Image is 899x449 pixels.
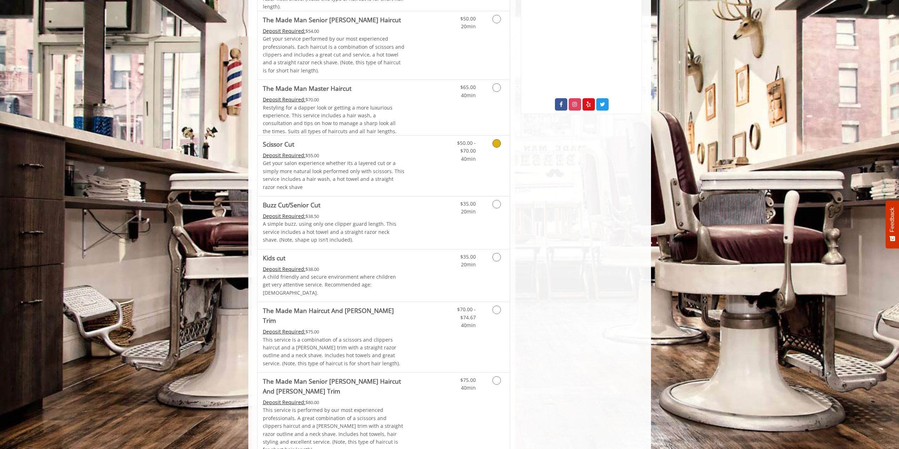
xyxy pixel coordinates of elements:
[263,376,405,396] b: The Made Man Senior [PERSON_NAME] Haircut And [PERSON_NAME] Trim
[263,399,306,406] span: This service needs some Advance to be paid before we block your appointment
[263,96,405,104] div: $70.00
[263,83,351,93] b: The Made Man Master Haircut
[263,152,405,159] div: $55.00
[461,261,476,268] span: 20min
[263,306,405,325] b: The Made Man Haircut And [PERSON_NAME] Trim
[461,155,476,162] span: 40min
[886,200,899,248] button: Feedback - Show survey
[263,28,306,34] span: This service needs some Advance to be paid before we block your appointment
[263,159,405,191] p: Get your salon experience whether its a layered cut or a simply more natural look performed only ...
[263,220,405,244] p: A simple buzz, using only one clipper guard length. This service includes a hot towel and a strai...
[889,207,895,232] span: Feedback
[460,253,476,260] span: $35.00
[263,398,405,406] div: $80.00
[461,384,476,391] span: 40min
[263,266,306,272] span: This service needs some Advance to be paid before we block your appointment
[460,15,476,22] span: $50.00
[263,213,306,219] span: This service needs some Advance to be paid before we block your appointment
[263,336,405,368] p: This service is a combination of a scissors and clippers haircut and a [PERSON_NAME] trim with a ...
[263,15,401,25] b: The Made Man Senior [PERSON_NAME] Haircut
[457,306,476,320] span: $70.00 - $74.67
[263,253,285,263] b: Kids cut
[263,328,405,336] div: $75.00
[460,84,476,90] span: $65.00
[461,23,476,30] span: 20min
[461,92,476,99] span: 40min
[263,139,294,149] b: Scissor Cut
[263,104,397,135] span: Restyling for a dapper look or getting a more luxurious experience. This service includes a hair ...
[263,35,405,75] p: Get your service performed by our most experienced professionals. Each haircut is a combination o...
[461,208,476,215] span: 20min
[263,273,405,297] p: A child friendly and secure environment where children get very attentive service. Recommended ag...
[263,328,306,335] span: This service needs some Advance to be paid before we block your appointment
[263,96,306,103] span: This service needs some Advance to be paid before we block your appointment
[460,200,476,207] span: $35.00
[263,152,306,159] span: This service needs some Advance to be paid before we block your appointment
[461,322,476,329] span: 40min
[263,27,405,35] div: $54.00
[457,140,476,154] span: $50.00 - $70.00
[263,212,405,220] div: $38.50
[263,265,405,273] div: $38.00
[263,200,320,210] b: Buzz Cut/Senior Cut
[460,377,476,383] span: $75.00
